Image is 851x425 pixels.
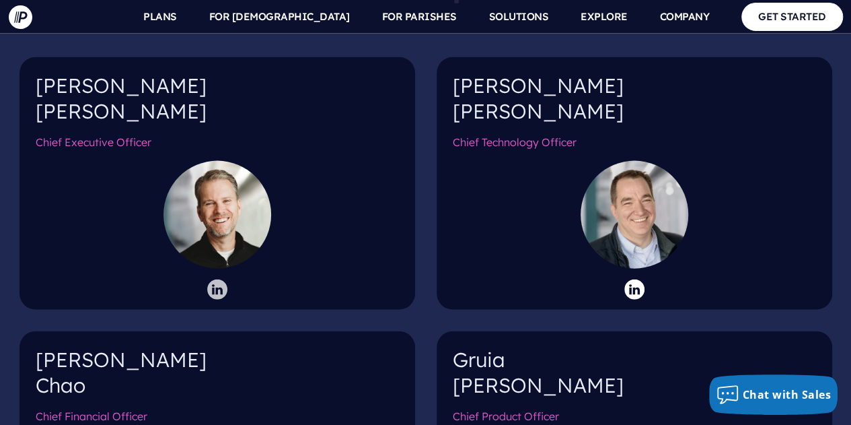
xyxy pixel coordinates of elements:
[741,3,843,30] a: GET STARTED
[453,348,816,409] h4: Gruia [PERSON_NAME]
[36,348,399,409] h4: [PERSON_NAME] Chao
[453,73,816,135] h4: [PERSON_NAME] [PERSON_NAME]
[453,135,816,160] h6: Chief Technology Officer
[36,73,399,135] h4: [PERSON_NAME] [PERSON_NAME]
[709,374,838,415] button: Chat with Sales
[743,387,831,402] span: Chat with Sales
[36,135,399,160] h6: Chief Executive Officer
